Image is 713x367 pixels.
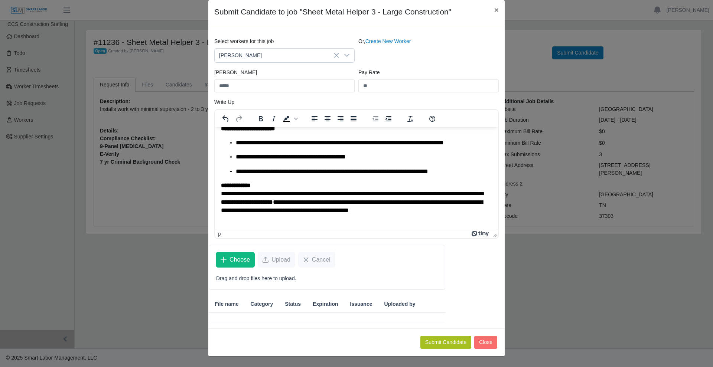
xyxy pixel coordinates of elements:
button: Cancel [298,252,335,268]
div: Press the Up and Down arrow keys to resize the editor. [490,229,498,238]
span: Issuance [350,300,372,308]
button: Align center [321,114,334,124]
iframe: Rich Text Area [215,127,498,229]
span: Category [251,300,273,308]
a: Create New Worker [365,38,411,44]
span: Upload [271,255,290,264]
button: Align left [308,114,321,124]
button: Decrease indent [369,114,382,124]
div: Background color Black [280,114,299,124]
label: Pay Rate [358,69,380,76]
button: Close [474,336,497,349]
button: Clear formatting [404,114,417,124]
button: Justify [347,114,360,124]
button: Increase indent [382,114,395,124]
button: Upload [258,252,295,268]
span: Choose [229,255,250,264]
div: p [218,231,221,237]
button: Redo [232,114,245,124]
label: Select workers for this job [214,37,274,45]
button: Align right [334,114,347,124]
span: Uploaded by [384,300,415,308]
button: Bold [254,114,267,124]
button: Choose [216,252,255,268]
button: Undo [219,114,232,124]
div: Or, [356,37,501,63]
label: [PERSON_NAME] [214,69,257,76]
span: Status [285,300,301,308]
button: Help [426,114,439,124]
span: File name [215,300,239,308]
span: Richard White [215,49,339,62]
label: Write Up [214,98,234,106]
span: Expiration [313,300,338,308]
button: Italic [267,114,280,124]
a: Powered by Tiny [472,231,490,237]
span: Cancel [312,255,331,264]
button: Submit Candidate [420,336,471,349]
p: Drag and drop files here to upload. [216,275,438,282]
